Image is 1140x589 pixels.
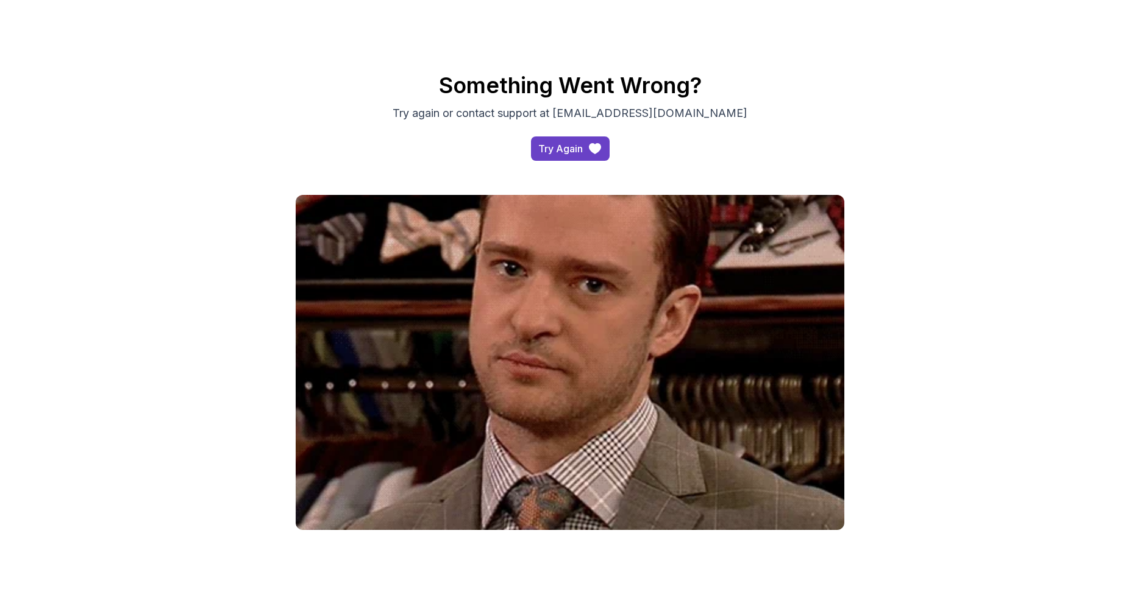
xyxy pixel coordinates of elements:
img: gif [296,195,844,530]
h2: Something Went Wrong? [143,73,997,97]
a: access-dashboard [531,136,610,161]
div: Try Again [538,141,583,156]
p: Try again or contact support at [EMAIL_ADDRESS][DOMAIN_NAME] [365,105,775,122]
button: Try Again [531,136,610,161]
